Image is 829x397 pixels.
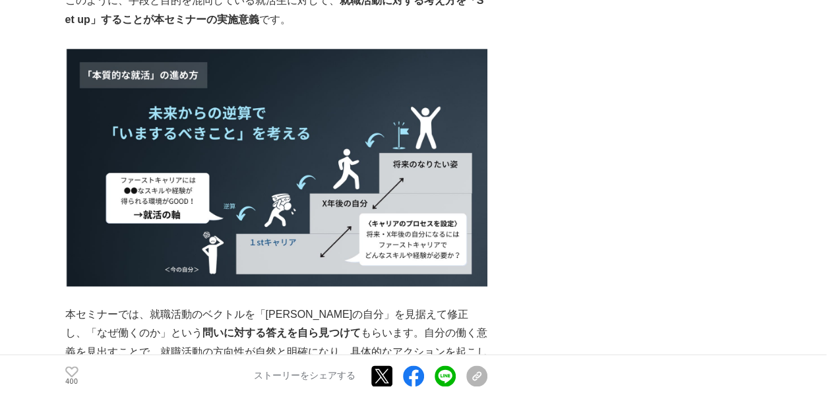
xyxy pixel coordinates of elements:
[202,327,361,338] strong: 問いに対する答えを自ら見つけて
[65,49,487,286] img: thumbnail_e332a470-6a9f-11ef-bf70-b70f6d5bf33f.png
[65,305,487,381] p: 本セミナーでは、就職活動のベクトルを「[PERSON_NAME]の自分」を見据えて修正し、「なぜ働くのか」という もらいます。自分の働く意義を見出すことで、就職活動の方向性が自然と明確になり、具...
[254,371,355,382] p: ストーリーをシェアする
[65,379,78,386] p: 400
